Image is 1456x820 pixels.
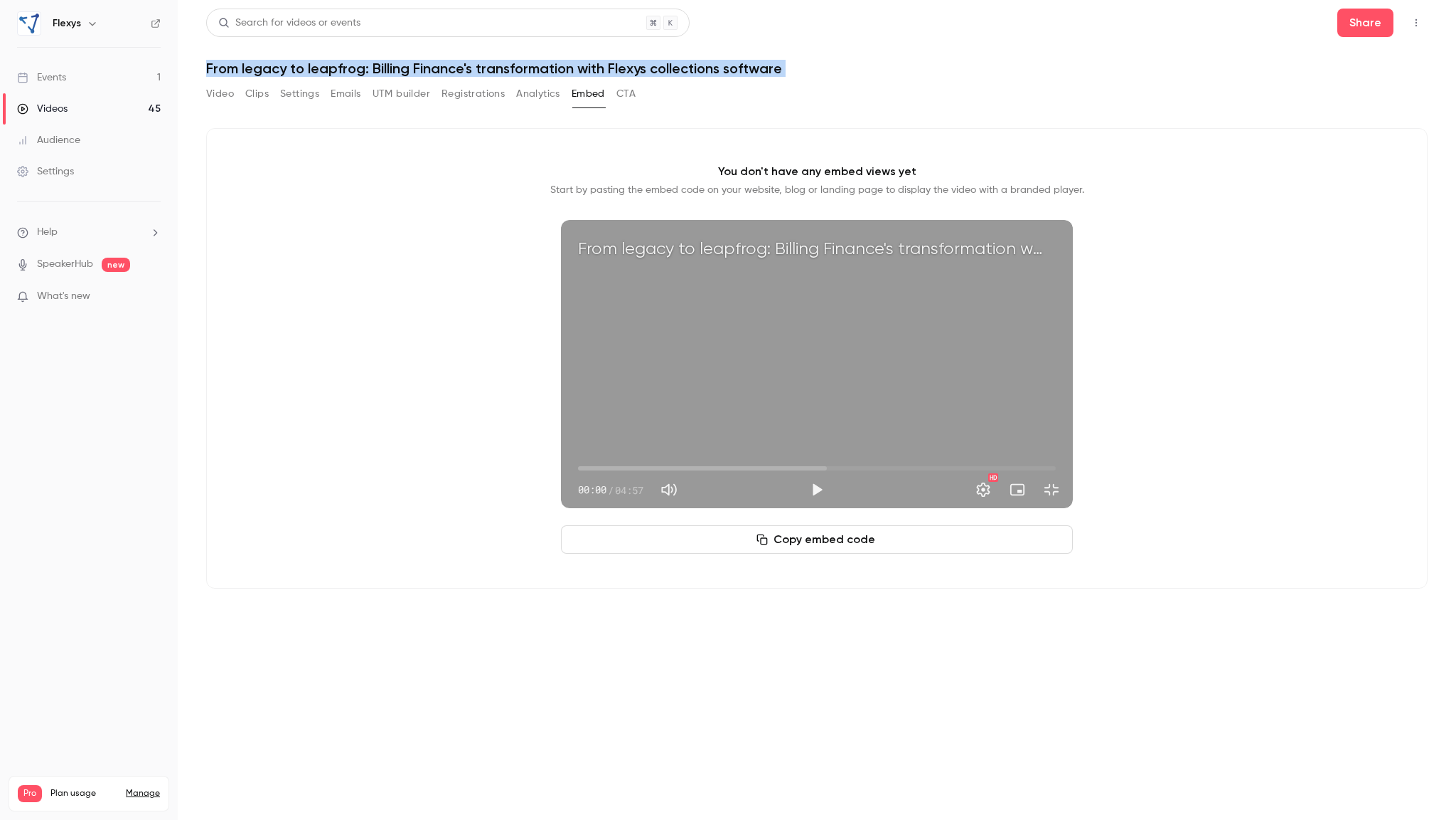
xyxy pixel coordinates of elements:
button: Analytics [516,83,560,105]
span: What's new [37,289,90,304]
span: Plan usage [50,788,117,799]
button: Settings [969,475,997,504]
button: Embed [572,83,605,105]
button: Copy embed code [561,525,1073,554]
div: Settings [17,164,74,179]
li: help-dropdown-opener [17,225,161,240]
button: Clips [245,83,269,105]
button: Top Bar Actions [1405,11,1428,34]
button: Registrations [441,83,505,105]
span: Help [37,225,58,240]
p: You don't have any embed views yet [718,163,916,180]
div: Videos [17,102,68,116]
button: Play [803,475,831,504]
button: CTA [616,83,636,105]
button: Video [206,83,234,105]
a: SpeakerHub [37,257,93,272]
h1: From legacy to leapfrog: Billing Finance's transformation with Flexys collections software [206,60,1428,77]
button: Exit full screen [1037,475,1066,504]
button: Turn on miniplayer [1003,475,1032,504]
span: 00:00 [578,483,606,498]
span: / [608,483,614,498]
div: Search for videos or events [218,16,360,31]
a: Manage [126,788,160,799]
div: Audience [17,133,80,147]
button: UTM builder [373,83,430,105]
h6: Flexys [53,16,81,31]
button: Share [1337,9,1393,37]
div: Events [17,70,66,85]
p: Start by pasting the embed code on your website, blog or landing page to display the video with a... [550,183,1084,197]
img: Flexys [18,12,41,35]
div: 00:00 [578,483,643,498]
span: 04:57 [615,483,643,498]
button: Settings [280,83,319,105]
div: HD [988,473,998,482]
span: Pro [18,785,42,802]
button: Mute [655,475,683,504]
button: Emails [331,83,360,105]
span: new [102,258,130,272]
